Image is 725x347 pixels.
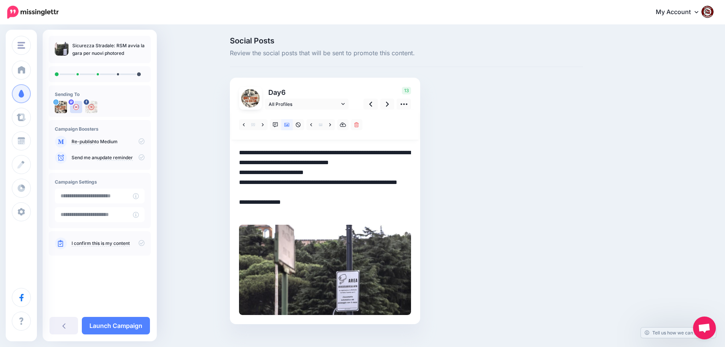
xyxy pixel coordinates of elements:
[72,240,130,246] a: I confirm this is my content
[72,154,145,161] p: Send me an
[7,6,59,19] img: Missinglettr
[239,225,411,315] img: 6c650b497d41a98fb0c53ff339168099.jpg
[70,101,82,113] img: user_default_image.png
[55,126,145,132] h4: Campaign Boosters
[230,48,583,58] span: Review the social posts that will be sent to promote this content.
[230,37,583,45] span: Social Posts
[641,328,716,338] a: Tell us how we can improve
[241,89,260,107] img: uTTNWBrh-84924.jpeg
[693,317,716,339] div: Aprire la chat
[269,100,339,108] span: All Profiles
[265,99,349,110] a: All Profiles
[265,87,350,98] p: Day
[55,42,69,56] img: 6c650b497d41a98fb0c53ff339168099_thumb.jpg
[402,87,411,94] span: 13
[97,155,133,161] a: update reminder
[85,101,97,113] img: 463453305_2684324355074873_6393692129472495966_n-bsa154739.jpg
[55,101,67,113] img: uTTNWBrh-84924.jpeg
[281,88,286,96] span: 6
[72,138,145,145] p: to Medium
[72,42,145,57] p: Sicurezza Stradale: RSM avvia la gara per nuovi photored
[648,3,714,22] a: My Account
[18,42,25,49] img: menu.png
[55,91,145,97] h4: Sending To
[72,139,95,145] a: Re-publish
[55,179,145,185] h4: Campaign Settings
